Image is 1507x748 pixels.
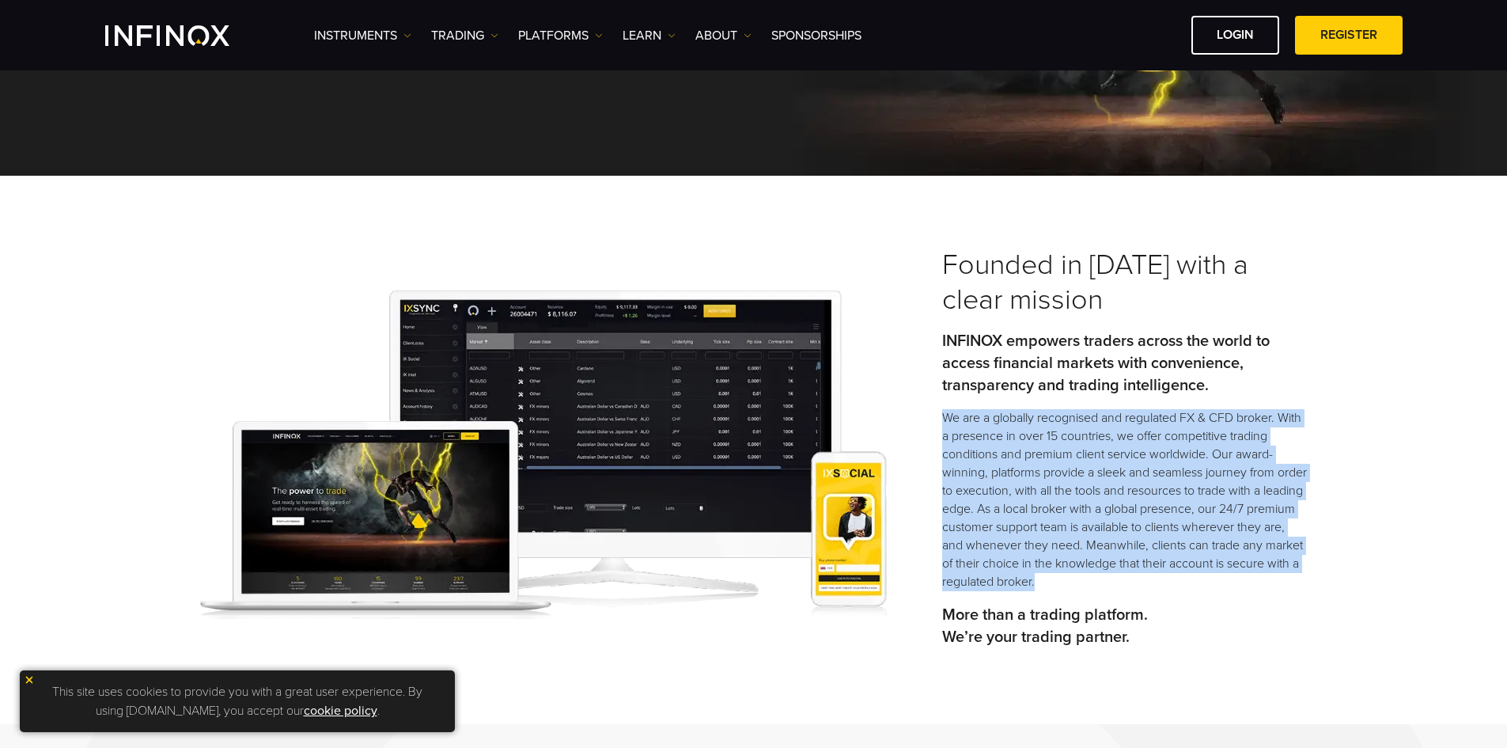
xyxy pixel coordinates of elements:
[942,248,1308,317] h3: Founded in [DATE] with a clear mission
[942,604,1308,648] p: More than a trading platform. We’re your trading partner.
[431,26,498,45] a: TRADING
[942,409,1308,591] p: We are a globally recognised and regulated FX & CFD broker. With a presence in over 15 countries,...
[518,26,603,45] a: PLATFORMS
[623,26,676,45] a: Learn
[105,25,267,46] a: INFINOX Logo
[314,26,411,45] a: Instruments
[942,330,1308,397] p: INFINOX empowers traders across the world to access financial markets with convenience, transpare...
[695,26,752,45] a: ABOUT
[1295,16,1403,55] a: REGISTER
[304,703,377,719] a: cookie policy
[1191,16,1279,55] a: LOGIN
[28,678,447,724] p: This site uses cookies to provide you with a great user experience. By using [DOMAIN_NAME], you a...
[24,674,35,685] img: yellow close icon
[771,26,861,45] a: SPONSORSHIPS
